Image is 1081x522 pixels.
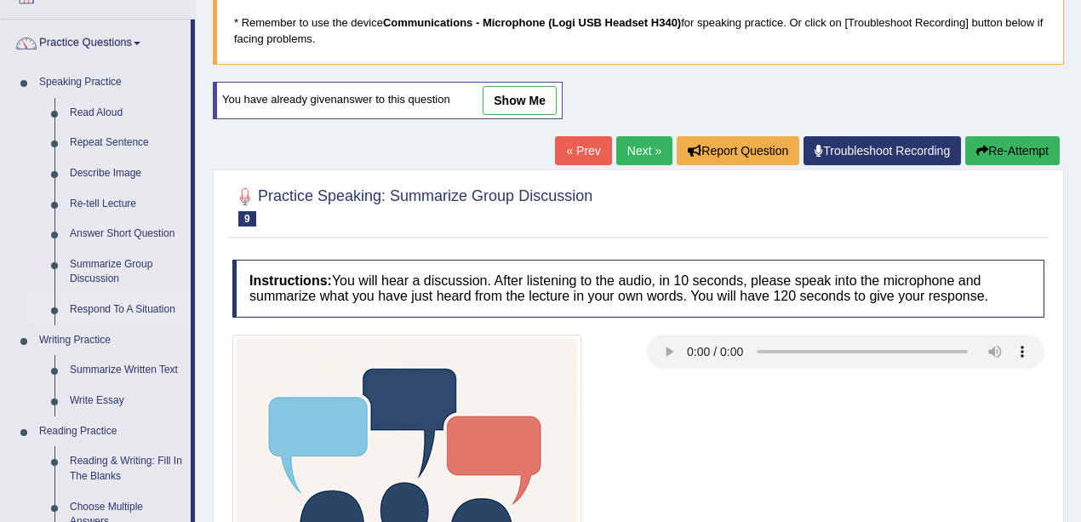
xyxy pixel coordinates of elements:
[616,136,672,165] a: Next »
[62,295,191,325] a: Respond To A Situation
[62,189,191,220] a: Re-tell Lecture
[232,260,1044,317] h4: You will hear a discussion. After listening to the audio, in 10 seconds, please speak into the mi...
[31,416,191,447] a: Reading Practice
[232,184,592,227] h2: Practice Speaking: Summarize Group Discussion
[62,98,191,129] a: Read Aloud
[249,273,332,288] b: Instructions:
[483,86,557,115] a: show me
[965,136,1060,165] button: Re-Attempt
[31,325,191,356] a: Writing Practice
[62,250,191,295] a: Summarize Group Discussion
[555,136,611,165] a: « Prev
[62,128,191,158] a: Repeat Sentence
[62,355,191,386] a: Summarize Written Text
[62,158,191,189] a: Describe Image
[804,136,961,165] a: Troubleshoot Recording
[62,386,191,416] a: Write Essay
[62,219,191,250] a: Answer Short Question
[213,82,563,119] div: You have already given answer to this question
[238,211,256,227] span: 9
[62,446,191,491] a: Reading & Writing: Fill In The Blanks
[677,136,799,165] button: Report Question
[383,16,681,29] b: Communications - Microphone (Logi USB Headset H340)
[31,67,191,98] a: Speaking Practice
[1,20,191,62] a: Practice Questions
